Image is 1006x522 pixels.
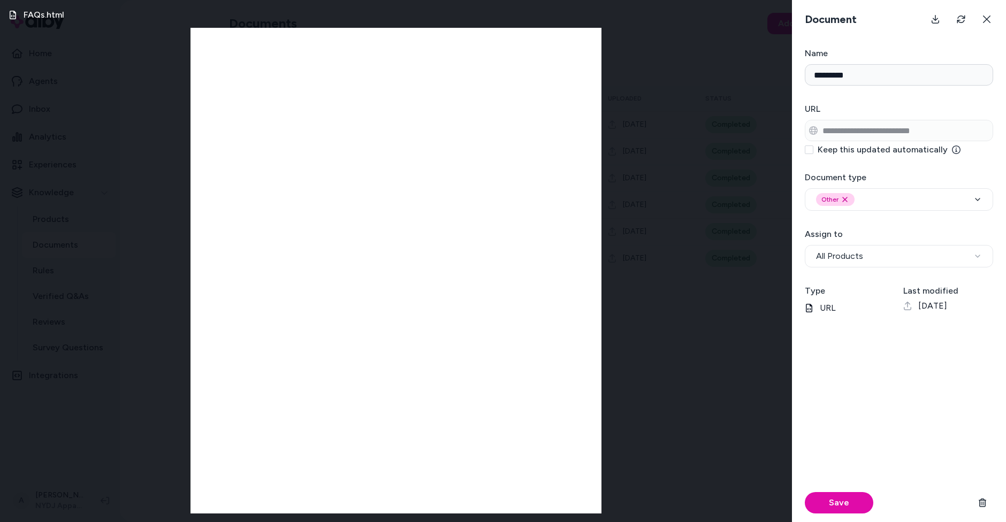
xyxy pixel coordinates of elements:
h3: Name [805,47,993,60]
div: Other [816,193,855,206]
h3: Type [805,285,895,297]
span: [DATE] [918,300,947,312]
h3: Document [801,12,861,27]
h3: URL [805,103,993,116]
button: Save [805,492,873,513]
h3: FAQs.html [24,9,64,21]
button: Refresh [950,9,972,30]
button: OtherRemove other option [805,188,993,211]
label: Keep this updated automatically [818,145,961,154]
label: Assign to [805,229,843,239]
h3: Last modified [903,285,993,297]
button: Remove other option [841,195,849,204]
span: All Products [816,250,863,263]
p: URL [805,302,895,314]
h3: Document type [805,171,993,184]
